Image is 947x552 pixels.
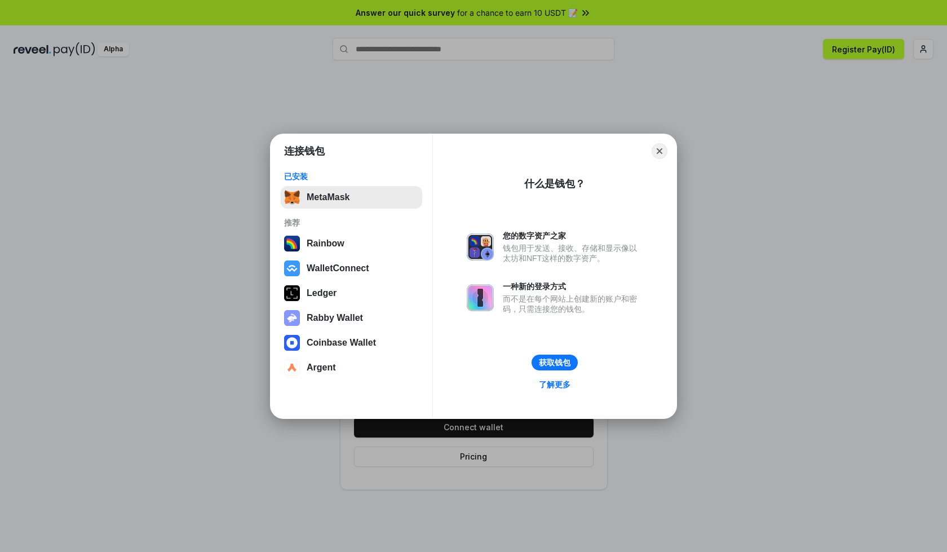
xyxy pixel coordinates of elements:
[281,332,422,354] button: Coinbase Wallet
[284,144,325,158] h1: 连接钱包
[281,282,422,304] button: Ledger
[281,257,422,280] button: WalletConnect
[503,281,643,292] div: 一种新的登录方式
[281,356,422,379] button: Argent
[532,377,577,392] a: 了解更多
[284,335,300,351] img: svg+xml,%3Csvg%20width%3D%2228%22%20height%3D%2228%22%20viewBox%3D%220%200%2028%2028%22%20fill%3D...
[284,310,300,326] img: svg+xml,%3Csvg%20xmlns%3D%22http%3A%2F%2Fwww.w3.org%2F2000%2Fsvg%22%20fill%3D%22none%22%20viewBox...
[307,288,337,298] div: Ledger
[284,236,300,251] img: svg+xml,%3Csvg%20width%3D%22120%22%20height%3D%22120%22%20viewBox%3D%220%200%20120%20120%22%20fil...
[539,357,570,368] div: 获取钱包
[467,284,494,311] img: svg+xml,%3Csvg%20xmlns%3D%22http%3A%2F%2Fwww.w3.org%2F2000%2Fsvg%22%20fill%3D%22none%22%20viewBox...
[307,313,363,323] div: Rabby Wallet
[284,285,300,301] img: svg+xml,%3Csvg%20xmlns%3D%22http%3A%2F%2Fwww.w3.org%2F2000%2Fsvg%22%20width%3D%2228%22%20height%3...
[503,231,643,241] div: 您的数字资产之家
[307,338,376,348] div: Coinbase Wallet
[281,307,422,329] button: Rabby Wallet
[281,232,422,255] button: Rainbow
[307,363,336,373] div: Argent
[284,260,300,276] img: svg+xml,%3Csvg%20width%3D%2228%22%20height%3D%2228%22%20viewBox%3D%220%200%2028%2028%22%20fill%3D...
[284,218,419,228] div: 推荐
[307,192,349,202] div: MetaMask
[503,294,643,314] div: 而不是在每个网站上创建新的账户和密码，只需连接您的钱包。
[467,233,494,260] img: svg+xml,%3Csvg%20xmlns%3D%22http%3A%2F%2Fwww.w3.org%2F2000%2Fsvg%22%20fill%3D%22none%22%20viewBox...
[284,171,419,182] div: 已安装
[307,239,344,249] div: Rainbow
[652,143,667,159] button: Close
[524,177,585,191] div: 什么是钱包？
[284,189,300,205] img: svg+xml,%3Csvg%20fill%3D%22none%22%20height%3D%2233%22%20viewBox%3D%220%200%2035%2033%22%20width%...
[539,379,570,390] div: 了解更多
[307,263,369,273] div: WalletConnect
[503,243,643,263] div: 钱包用于发送、接收、存储和显示像以太坊和NFT这样的数字资产。
[284,360,300,376] img: svg+xml,%3Csvg%20width%3D%2228%22%20height%3D%2228%22%20viewBox%3D%220%200%2028%2028%22%20fill%3D...
[281,186,422,209] button: MetaMask
[532,355,578,370] button: 获取钱包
